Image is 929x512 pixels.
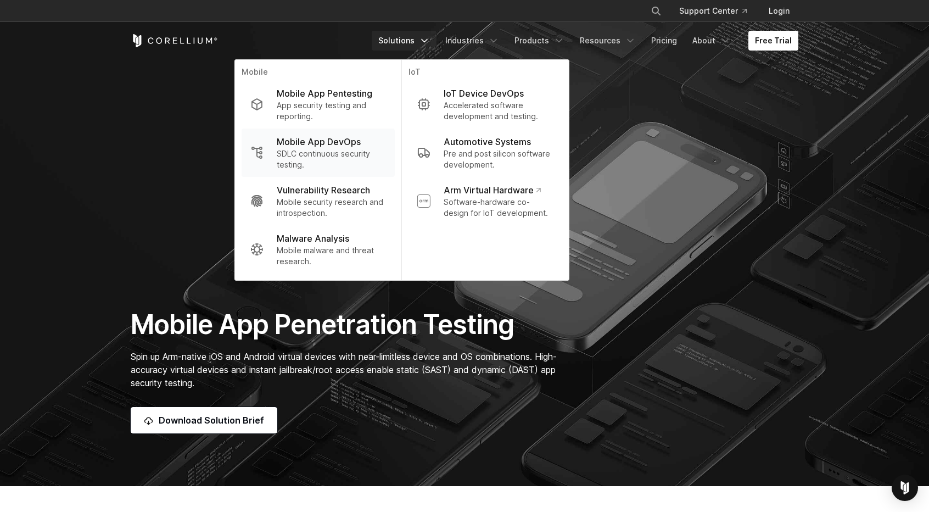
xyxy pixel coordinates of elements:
p: Malware Analysis [277,232,349,245]
a: Malware Analysis Mobile malware and threat research. [242,225,395,274]
p: Mobile App DevOps [277,135,361,148]
p: Accelerated software development and testing. [444,100,553,122]
a: Solutions [372,31,436,51]
a: Arm Virtual Hardware Software-hardware co-design for IoT development. [408,177,562,225]
div: Navigation Menu [637,1,798,21]
a: Products [508,31,571,51]
a: About [686,31,737,51]
p: Arm Virtual Hardware [444,183,541,197]
a: Download Solution Brief [131,407,277,433]
p: SDLC continuous security testing. [277,148,386,170]
a: Resources [573,31,642,51]
a: Support Center [670,1,755,21]
a: Free Trial [748,31,798,51]
p: Software-hardware co-design for IoT development. [444,197,553,219]
a: Login [760,1,798,21]
a: Automotive Systems Pre and post silicon software development. [408,129,562,177]
p: Mobile malware and threat research. [277,245,386,267]
p: Mobile [242,66,395,80]
a: Corellium Home [131,34,218,47]
p: Vulnerability Research [277,183,370,197]
p: Automotive Systems [444,135,531,148]
button: Search [646,1,666,21]
a: IoT Device DevOps Accelerated software development and testing. [408,80,562,129]
a: Mobile App DevOps SDLC continuous security testing. [242,129,395,177]
a: Mobile App Pentesting App security testing and reporting. [242,80,395,129]
div: Open Intercom Messenger [892,475,918,501]
a: Pricing [645,31,684,51]
h1: Mobile App Penetration Testing [131,308,568,341]
p: IoT [408,66,562,80]
p: Mobile App Pentesting [277,87,372,100]
p: IoT Device DevOps [444,87,524,100]
p: Pre and post silicon software development. [444,148,553,170]
span: Spin up Arm-native iOS and Android virtual devices with near-limitless device and OS combinations... [131,351,557,388]
span: Download Solution Brief [159,414,264,427]
p: App security testing and reporting. [277,100,386,122]
a: Vulnerability Research Mobile security research and introspection. [242,177,395,225]
p: Mobile security research and introspection. [277,197,386,219]
a: Industries [439,31,506,51]
div: Navigation Menu [372,31,798,51]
